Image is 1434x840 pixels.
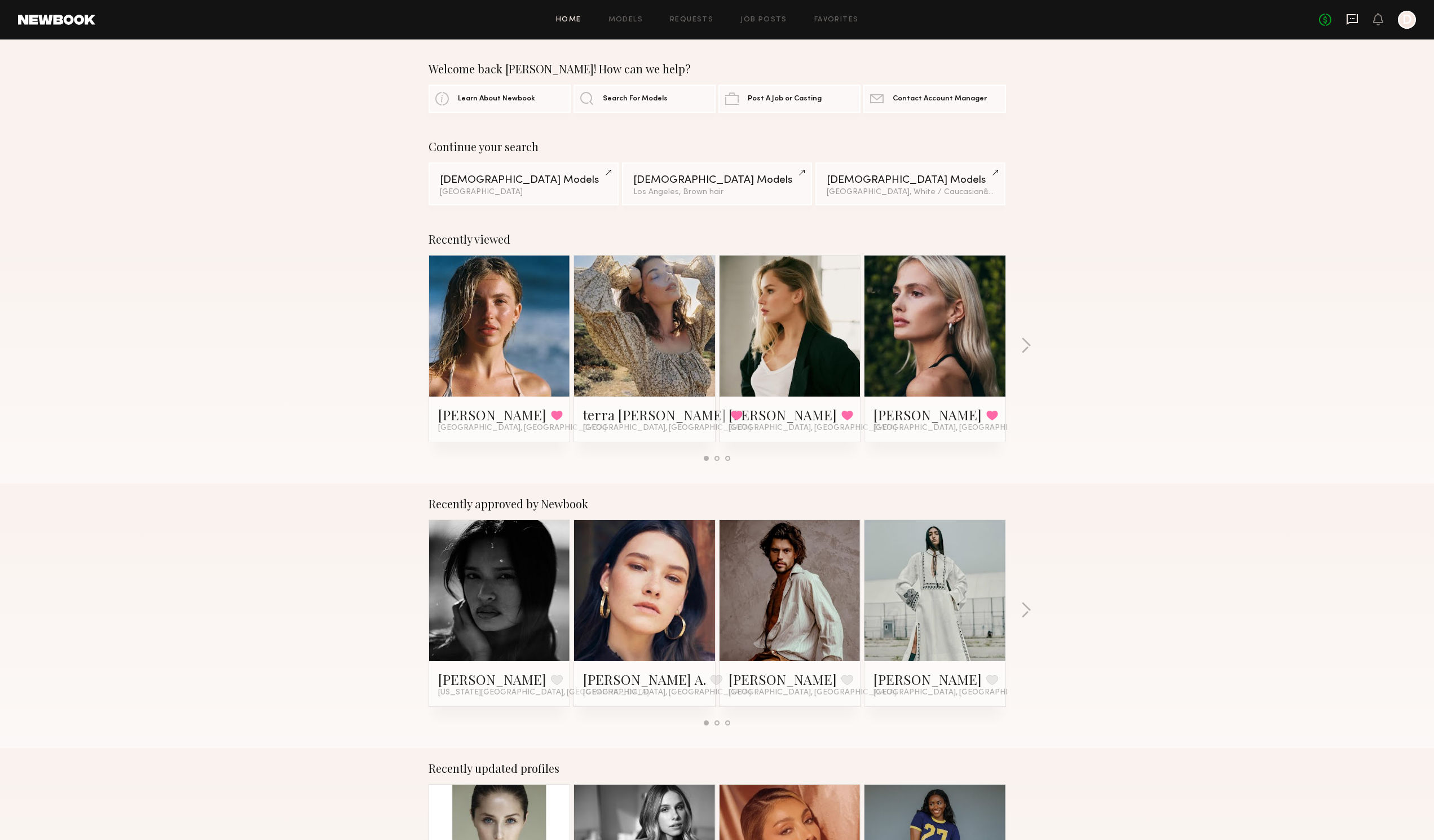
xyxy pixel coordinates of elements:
div: [DEMOGRAPHIC_DATA] Models [827,175,994,186]
span: [GEOGRAPHIC_DATA], [GEOGRAPHIC_DATA] [729,424,897,433]
a: [PERSON_NAME] [873,670,982,688]
div: Recently updated profiles [429,762,1006,775]
a: Post A Job or Casting [718,85,861,113]
span: Post A Job or Casting [748,95,822,103]
a: Search For Models [573,85,716,113]
span: [GEOGRAPHIC_DATA], [GEOGRAPHIC_DATA] [583,688,751,697]
div: Continue your search [429,140,1006,153]
div: Recently viewed [429,232,1006,246]
span: [GEOGRAPHIC_DATA], [GEOGRAPHIC_DATA] [729,688,897,697]
div: [DEMOGRAPHIC_DATA] Models [633,175,801,186]
a: Models [608,16,643,24]
a: Contact Account Manager [863,85,1005,113]
a: [DEMOGRAPHIC_DATA] Models[GEOGRAPHIC_DATA] [429,162,619,205]
div: Welcome back [PERSON_NAME]! How can we help? [429,62,1006,76]
span: [GEOGRAPHIC_DATA], [GEOGRAPHIC_DATA] [873,688,1042,697]
div: Recently approved by Newbook [429,497,1006,511]
div: Los Angeles, Brown hair [633,188,801,196]
a: [PERSON_NAME] [873,406,982,424]
div: [GEOGRAPHIC_DATA] [440,188,607,196]
a: [DEMOGRAPHIC_DATA] ModelsLos Angeles, Brown hair [622,162,812,205]
span: [GEOGRAPHIC_DATA], [GEOGRAPHIC_DATA] [583,424,751,433]
a: [PERSON_NAME] [729,670,837,688]
a: terra [PERSON_NAME] [583,406,726,424]
a: [PERSON_NAME] [438,406,546,424]
a: [PERSON_NAME] [729,406,837,424]
a: [PERSON_NAME] A. [583,670,706,688]
a: [PERSON_NAME] [438,670,546,688]
span: [US_STATE][GEOGRAPHIC_DATA], [GEOGRAPHIC_DATA] [438,688,649,697]
div: [DEMOGRAPHIC_DATA] Models [440,175,607,186]
span: [GEOGRAPHIC_DATA], [GEOGRAPHIC_DATA] [438,424,606,433]
a: Requests [670,16,713,24]
a: Learn About Newbook [429,85,571,113]
span: Learn About Newbook [458,95,535,103]
a: Home [556,16,581,24]
a: D [1398,11,1416,29]
div: [GEOGRAPHIC_DATA], White / Caucasian [827,188,994,196]
span: & 1 other filter [983,188,1032,196]
span: [GEOGRAPHIC_DATA], [GEOGRAPHIC_DATA] [873,424,1042,433]
a: Job Posts [740,16,787,24]
a: [DEMOGRAPHIC_DATA] Models[GEOGRAPHIC_DATA], White / Caucasian&1other filter [815,162,1005,205]
a: Favorites [814,16,859,24]
span: Search For Models [603,95,668,103]
span: Contact Account Manager [893,95,987,103]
